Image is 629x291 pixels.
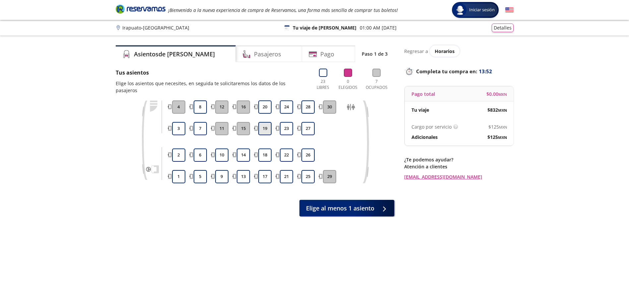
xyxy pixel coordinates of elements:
[411,106,429,113] p: Tu viaje
[293,24,356,31] p: Tu viaje de [PERSON_NAME]
[237,100,250,114] button: 16
[258,122,272,135] button: 19
[364,79,389,90] p: 7 Ocupados
[301,122,315,135] button: 27
[116,4,165,16] a: Brand Logo
[301,100,315,114] button: 28
[435,48,455,54] span: Horarios
[323,100,336,114] button: 30
[194,100,207,114] button: 8
[258,100,272,114] button: 20
[116,4,165,14] i: Brand Logo
[498,92,507,97] small: MXN
[404,45,514,57] div: Regresar a ver horarios
[215,122,228,135] button: 11
[215,100,228,114] button: 12
[306,204,374,213] span: Elige al menos 1 asiento
[194,148,207,162] button: 6
[194,122,207,135] button: 7
[237,170,250,183] button: 13
[194,170,207,183] button: 5
[254,50,281,59] h4: Pasajeros
[411,123,452,130] p: Cargo por servicio
[280,170,293,183] button: 21
[280,100,293,114] button: 24
[280,122,293,135] button: 23
[498,135,507,140] small: MXN
[479,68,492,75] span: 13:52
[280,148,293,162] button: 22
[122,24,189,31] p: Irapuato - [GEOGRAPHIC_DATA]
[492,24,514,32] button: Detalles
[498,108,507,113] small: MXN
[488,123,507,130] span: $ 125
[258,148,272,162] button: 18
[301,170,315,183] button: 25
[499,125,507,130] small: MXN
[301,148,315,162] button: 26
[168,7,398,13] em: ¡Bienvenido a la nueva experiencia de compra de Reservamos, una forma más sencilla de comprar tus...
[299,200,394,216] button: Elige al menos 1 asiento
[404,67,514,76] p: Completa tu compra en :
[467,7,497,13] span: Iniciar sesión
[172,100,185,114] button: 4
[362,50,388,57] p: Paso 1 de 3
[337,79,359,90] p: 0 Elegidos
[404,173,514,180] a: [EMAIL_ADDRESS][DOMAIN_NAME]
[258,170,272,183] button: 17
[487,106,507,113] span: $ 832
[505,6,514,14] button: English
[172,148,185,162] button: 2
[411,90,435,97] p: Pago total
[404,156,514,163] p: ¿Te podemos ayudar?
[404,48,428,55] p: Regresar a
[323,170,336,183] button: 29
[215,170,228,183] button: 9
[172,122,185,135] button: 3
[411,134,438,141] p: Adicionales
[237,122,250,135] button: 15
[320,50,334,59] h4: Pago
[172,170,185,183] button: 1
[116,69,307,77] p: Tus asientos
[486,90,507,97] span: $ 0.00
[215,148,228,162] button: 10
[404,163,514,170] p: Atención a clientes
[237,148,250,162] button: 14
[314,79,332,90] p: 23 Libres
[116,80,307,94] p: Elige los asientos que necesites, en seguida te solicitaremos los datos de los pasajeros
[134,50,215,59] h4: Asientos de [PERSON_NAME]
[360,24,397,31] p: 01:00 AM [DATE]
[487,134,507,141] span: $ 125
